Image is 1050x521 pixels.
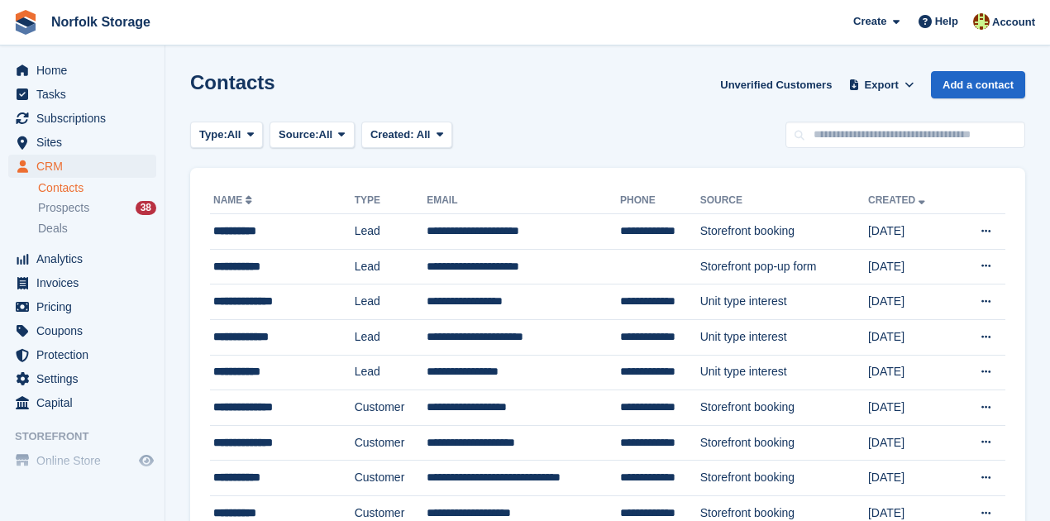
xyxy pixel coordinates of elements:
[355,425,427,461] td: Customer
[319,127,333,143] span: All
[700,319,868,355] td: Unit type interest
[8,367,156,390] a: menu
[8,271,156,294] a: menu
[714,71,838,98] a: Unverified Customers
[868,214,956,250] td: [DATE]
[417,128,431,141] span: All
[868,194,928,206] a: Created
[868,425,956,461] td: [DATE]
[427,188,620,214] th: Email
[270,122,355,149] button: Source: All
[36,155,136,178] span: CRM
[700,425,868,461] td: Storefront booking
[868,249,956,284] td: [DATE]
[136,451,156,471] a: Preview store
[8,449,156,472] a: menu
[931,71,1025,98] a: Add a contact
[355,319,427,355] td: Lead
[845,71,918,98] button: Export
[355,249,427,284] td: Lead
[355,188,427,214] th: Type
[190,71,275,93] h1: Contacts
[700,355,868,390] td: Unit type interest
[700,249,868,284] td: Storefront pop-up form
[992,14,1035,31] span: Account
[36,295,136,318] span: Pricing
[199,127,227,143] span: Type:
[190,122,263,149] button: Type: All
[36,391,136,414] span: Capital
[700,390,868,426] td: Storefront booking
[370,128,414,141] span: Created:
[38,221,68,237] span: Deals
[700,461,868,496] td: Storefront booking
[8,155,156,178] a: menu
[865,77,899,93] span: Export
[36,319,136,342] span: Coupons
[700,214,868,250] td: Storefront booking
[868,390,956,426] td: [DATE]
[279,127,318,143] span: Source:
[355,214,427,250] td: Lead
[700,284,868,320] td: Unit type interest
[13,10,38,35] img: stora-icon-8386f47178a22dfd0bd8f6a31ec36ba5ce8667c1dd55bd0f319d3a0aa187defe.svg
[136,201,156,215] div: 38
[8,391,156,414] a: menu
[36,107,136,130] span: Subscriptions
[355,390,427,426] td: Customer
[36,59,136,82] span: Home
[45,8,157,36] a: Norfolk Storage
[15,428,165,445] span: Storefront
[8,319,156,342] a: menu
[227,127,241,143] span: All
[355,355,427,390] td: Lead
[8,343,156,366] a: menu
[38,180,156,196] a: Contacts
[361,122,452,149] button: Created: All
[8,59,156,82] a: menu
[700,188,868,214] th: Source
[355,284,427,320] td: Lead
[36,271,136,294] span: Invoices
[935,13,958,30] span: Help
[36,449,136,472] span: Online Store
[36,343,136,366] span: Protection
[213,194,255,206] a: Name
[868,355,956,390] td: [DATE]
[868,461,956,496] td: [DATE]
[973,13,990,30] img: Holly Lamming
[8,131,156,154] a: menu
[36,367,136,390] span: Settings
[868,284,956,320] td: [DATE]
[868,319,956,355] td: [DATE]
[8,83,156,106] a: menu
[36,131,136,154] span: Sites
[38,220,156,237] a: Deals
[853,13,886,30] span: Create
[36,247,136,270] span: Analytics
[8,247,156,270] a: menu
[355,461,427,496] td: Customer
[36,83,136,106] span: Tasks
[8,295,156,318] a: menu
[38,200,89,216] span: Prospects
[620,188,700,214] th: Phone
[38,199,156,217] a: Prospects 38
[8,107,156,130] a: menu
